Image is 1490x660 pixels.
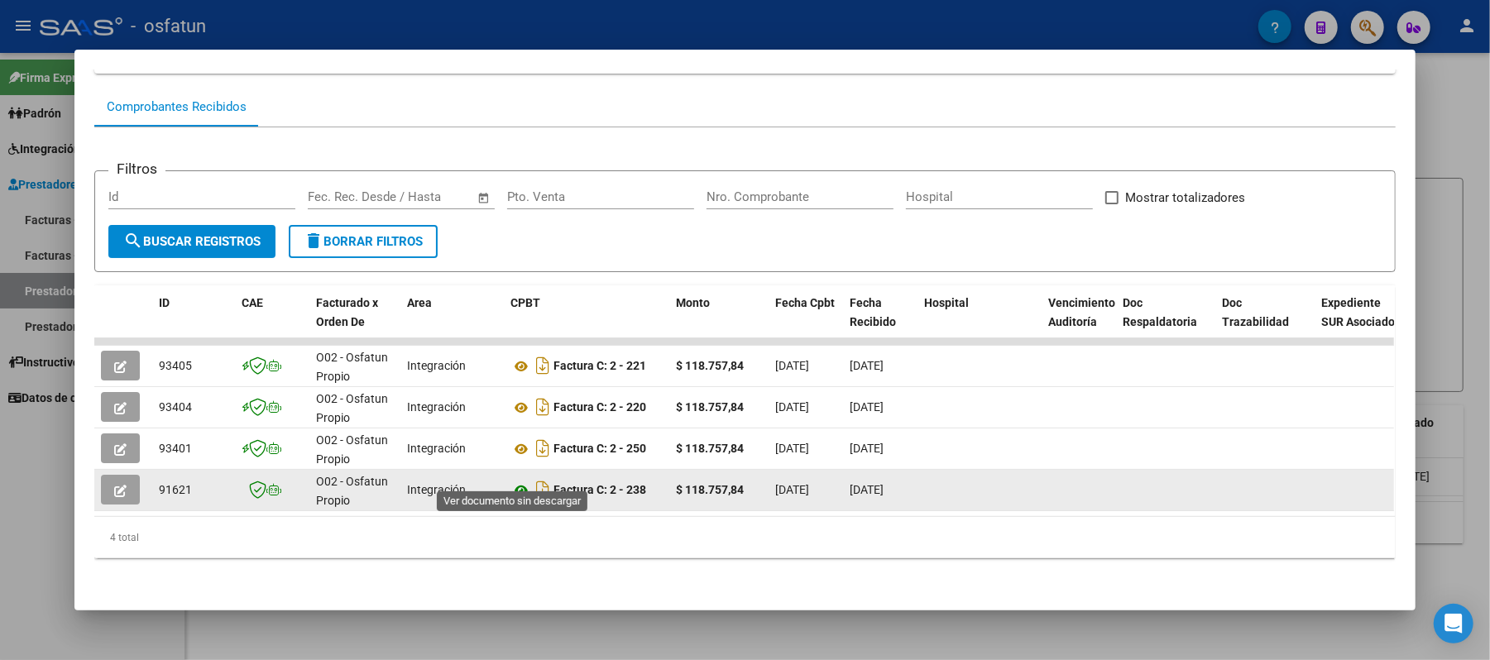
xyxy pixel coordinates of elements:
span: [DATE] [850,359,884,372]
i: Descargar documento [532,435,553,462]
div: Open Intercom Messenger [1434,604,1473,643]
span: CAE [242,296,263,309]
datatable-header-cell: Expediente SUR Asociado [1315,285,1406,358]
strong: $ 118.757,84 [676,442,744,455]
span: O02 - Osfatun Propio [316,433,388,466]
span: O02 - Osfatun Propio [316,475,388,507]
strong: Factura C: 2 - 238 [553,484,646,497]
input: End date [376,189,457,204]
strong: $ 118.757,84 [676,359,744,372]
datatable-header-cell: CPBT [504,285,669,358]
span: Mostrar totalizadores [1125,188,1245,208]
datatable-header-cell: Doc Trazabilidad [1215,285,1315,358]
input: Start date [308,189,362,204]
strong: $ 118.757,84 [676,483,744,496]
strong: $ 118.757,84 [676,400,744,414]
span: Fecha Cpbt [775,296,835,309]
span: Monto [676,296,710,309]
span: Fecha Recibido [850,296,896,328]
mat-icon: search [123,231,143,251]
span: Vencimiento Auditoría [1048,296,1115,328]
mat-icon: delete [304,231,323,251]
span: CPBT [510,296,540,309]
span: [DATE] [850,483,884,496]
span: Integración [407,400,466,414]
span: [DATE] [850,442,884,455]
span: ID [159,296,170,309]
datatable-header-cell: Facturado x Orden De [309,285,400,358]
datatable-header-cell: CAE [235,285,309,358]
span: Expediente SUR Asociado [1321,296,1395,328]
i: Descargar documento [532,476,553,503]
datatable-header-cell: Fecha Cpbt [769,285,843,358]
span: [DATE] [850,400,884,414]
i: Descargar documento [532,352,553,379]
span: Borrar Filtros [304,234,423,249]
span: [DATE] [775,400,809,414]
datatable-header-cell: Monto [669,285,769,358]
span: O02 - Osfatun Propio [316,351,388,383]
datatable-header-cell: Fecha Recibido [843,285,917,358]
span: [DATE] [775,483,809,496]
strong: Factura C: 2 - 221 [553,360,646,373]
span: Area [407,296,432,309]
h3: Filtros [108,158,165,179]
button: Borrar Filtros [289,225,438,258]
i: Descargar documento [532,394,553,420]
datatable-header-cell: Doc Respaldatoria [1116,285,1215,358]
span: 93405 [159,359,192,372]
span: [DATE] [775,442,809,455]
strong: Factura C: 2 - 220 [553,401,646,414]
div: 4 total [94,517,1396,558]
span: Facturado x Orden De [316,296,378,328]
datatable-header-cell: ID [152,285,235,358]
span: Integración [407,359,466,372]
datatable-header-cell: Area [400,285,504,358]
datatable-header-cell: Hospital [917,285,1042,358]
span: Buscar Registros [123,234,261,249]
button: Open calendar [475,189,494,208]
span: 93404 [159,400,192,414]
datatable-header-cell: Vencimiento Auditoría [1042,285,1116,358]
strong: Factura C: 2 - 250 [553,442,646,456]
span: 91621 [159,483,192,496]
span: [DATE] [775,359,809,372]
span: Hospital [924,296,969,309]
div: Comprobantes Recibidos [107,98,247,117]
button: Buscar Registros [108,225,275,258]
span: Integración [407,483,466,496]
span: Integración [407,442,466,455]
span: 93401 [159,442,192,455]
span: Doc Trazabilidad [1222,296,1289,328]
span: Doc Respaldatoria [1123,296,1197,328]
span: O02 - Osfatun Propio [316,392,388,424]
